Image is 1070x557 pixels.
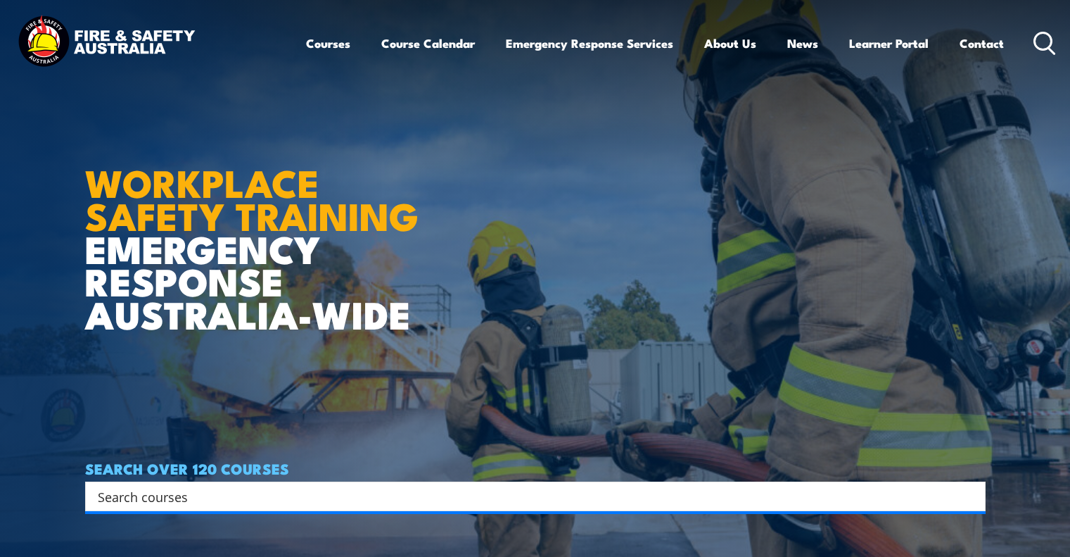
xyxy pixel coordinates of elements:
a: Course Calendar [381,25,475,62]
h4: SEARCH OVER 120 COURSES [85,461,986,476]
input: Search input [98,486,955,507]
form: Search form [101,487,957,506]
a: Learner Portal [849,25,929,62]
a: Emergency Response Services [506,25,673,62]
strong: WORKPLACE SAFETY TRAINING [85,152,419,244]
h1: EMERGENCY RESPONSE AUSTRALIA-WIDE [85,130,429,330]
a: Contact [960,25,1004,62]
a: Courses [306,25,350,62]
a: News [787,25,818,62]
a: About Us [704,25,756,62]
button: Search magnifier button [961,487,981,506]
